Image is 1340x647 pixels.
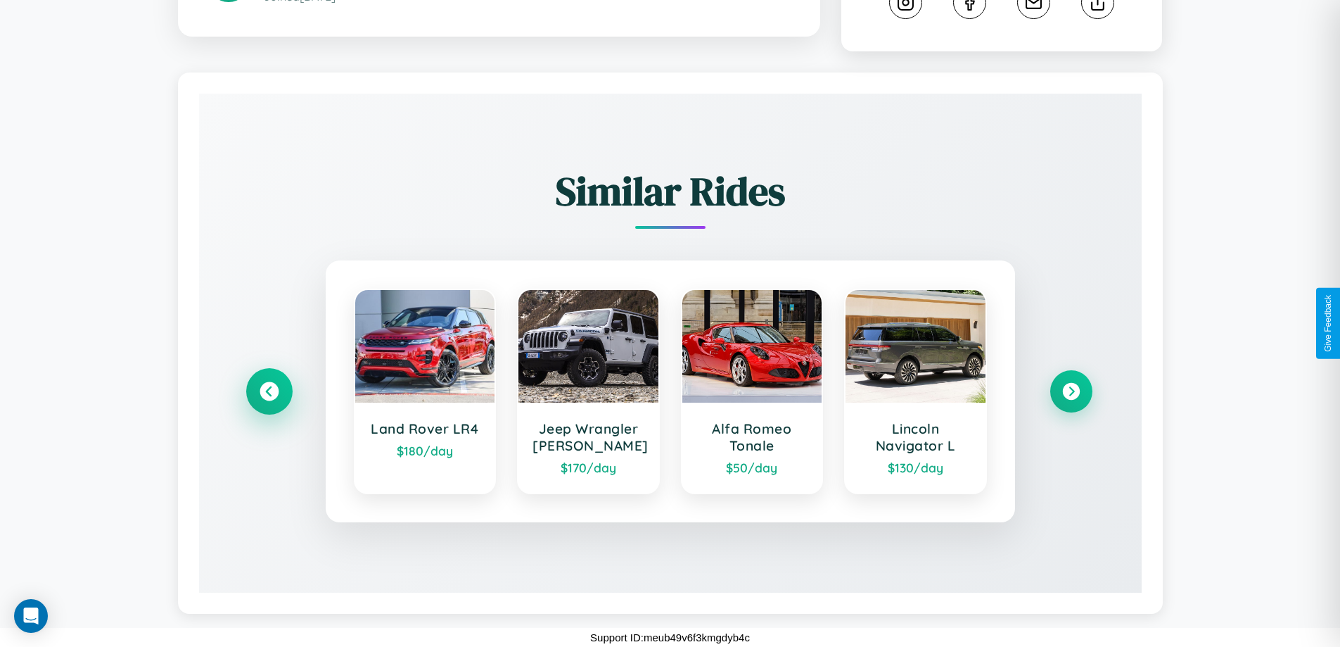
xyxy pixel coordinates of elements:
h3: Jeep Wrangler [PERSON_NAME] [532,420,644,454]
div: Give Feedback [1323,295,1333,352]
a: Lincoln Navigator L$130/day [844,289,987,494]
a: Alfa Romeo Tonale$50/day [681,289,824,494]
a: Land Rover LR4$180/day [354,289,497,494]
div: $ 130 /day [860,460,971,475]
div: $ 50 /day [696,460,808,475]
p: Support ID: meub49v6f3kmgdyb4c [590,628,750,647]
div: $ 170 /day [532,460,644,475]
div: $ 180 /day [369,443,481,458]
h2: Similar Rides [248,164,1092,218]
h3: Lincoln Navigator L [860,420,971,454]
div: Open Intercom Messenger [14,599,48,633]
h3: Land Rover LR4 [369,420,481,437]
a: Jeep Wrangler [PERSON_NAME]$170/day [517,289,660,494]
h3: Alfa Romeo Tonale [696,420,808,454]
